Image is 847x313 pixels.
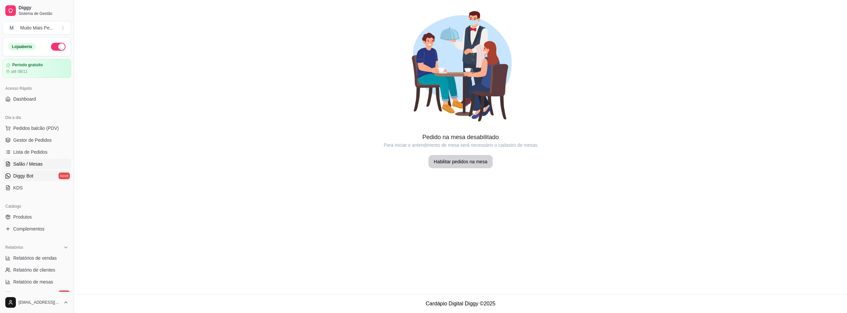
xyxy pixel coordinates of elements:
span: Relatórios [5,245,23,250]
article: Pedido na mesa desabilitado [74,132,847,142]
span: Pedidos balcão (PDV) [13,125,59,131]
span: Relatório de mesas [13,279,53,285]
span: Complementos [13,226,44,232]
a: Relatório de fidelidadenovo [3,288,71,299]
div: Muito Mais Pe ... [20,25,53,31]
a: Produtos [3,212,71,222]
span: Diggy Bot [13,173,33,179]
span: Dashboard [13,96,36,102]
a: Salão / Mesas [3,159,71,169]
span: Salão / Mesas [13,161,43,167]
button: [EMAIL_ADDRESS][DOMAIN_NAME] [3,294,71,310]
a: Dashboard [3,94,71,104]
article: até 08/11 [11,69,27,74]
a: KDS [3,183,71,193]
span: [EMAIL_ADDRESS][DOMAIN_NAME] [19,300,61,305]
span: Relatórios de vendas [13,255,57,261]
span: Sistema de Gestão [19,11,68,16]
article: Período gratuito [12,63,43,68]
button: Pedidos balcão (PDV) [3,123,71,133]
div: Dia a dia [3,112,71,123]
span: Lista de Pedidos [13,149,48,155]
a: Gestor de Pedidos [3,135,71,145]
button: Alterar Status [51,43,66,51]
footer: Cardápio Digital Diggy © 2025 [74,294,847,313]
a: Relatório de mesas [3,277,71,287]
article: Para iniciar o antendimento de mesa será necessário o cadastro de mesas [74,142,847,148]
a: Relatórios de vendas [3,253,71,263]
a: DiggySistema de Gestão [3,3,71,19]
div: Loja aberta [8,43,36,50]
span: KDS [13,184,23,191]
span: Diggy [19,5,68,11]
div: Catálogo [3,201,71,212]
div: Acesso Rápido [3,83,71,94]
a: Complementos [3,224,71,234]
span: Relatório de clientes [13,267,55,273]
a: Lista de Pedidos [3,147,71,157]
span: Relatório de fidelidade [13,290,59,297]
a: Diggy Botnovo [3,171,71,181]
button: Select a team [3,21,71,34]
a: Período gratuitoaté 08/11 [3,59,71,78]
a: Relatório de clientes [3,265,71,275]
span: Produtos [13,214,32,220]
button: Habilitar pedidos na mesa [428,155,493,168]
span: Gestor de Pedidos [13,137,52,143]
span: M [8,25,15,31]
